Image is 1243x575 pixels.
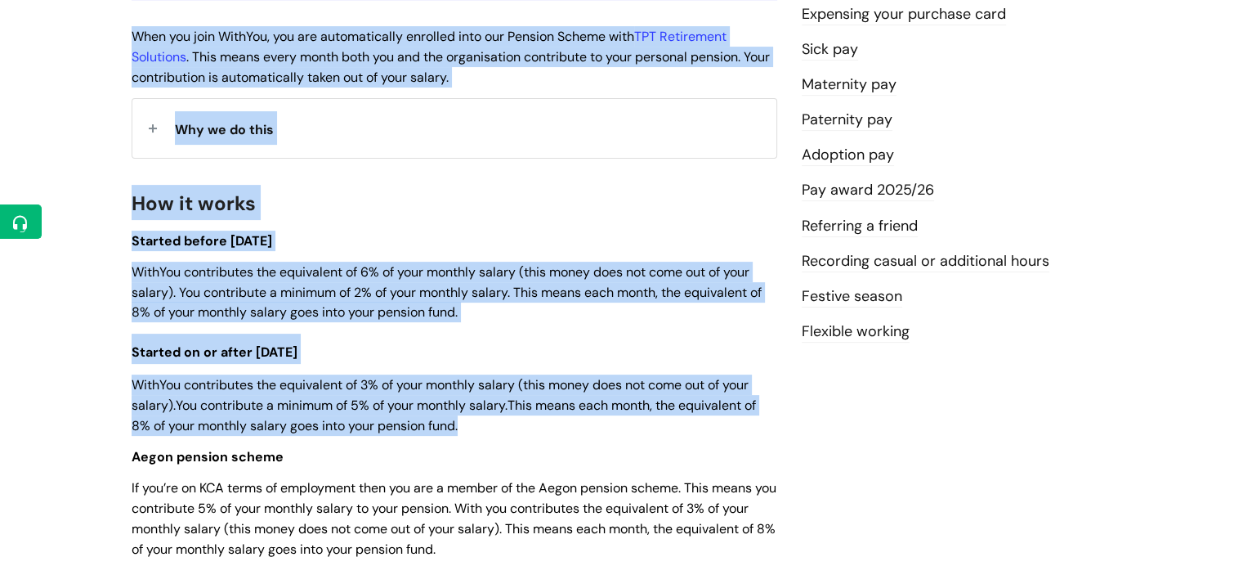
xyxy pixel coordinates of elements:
[802,251,1049,272] a: Recording casual or additional hours
[132,28,770,86] span: When you join WithYou, you are automatically enrolled into our Pension Scheme with . This means e...
[802,39,858,61] a: Sick pay
[802,180,934,201] a: Pay award 2025/26
[132,344,297,361] span: Started on or after [DATE]
[802,74,896,96] a: Maternity pay
[132,191,256,216] span: How it works
[132,376,756,434] span: WithYou contributes the equivalent of 3% of your monthly salary (this money does not come out of ...
[802,216,918,237] a: Referring a friend
[132,479,776,557] span: If you’re on KCA terms of employment then you are a member of the Aegon pension scheme. This mean...
[802,286,902,308] a: Festive season
[132,263,762,321] span: WithYou contributes the equivalent of 6% of your monthly salary (this money does not come out of ...
[132,232,272,249] span: Started before [DATE]
[802,321,910,343] a: Flexible working
[176,397,507,414] span: You contribute a minimum of 5% of your monthly salary.
[802,4,1006,25] a: Expensing your purchase card
[802,145,894,166] a: Adoption pay
[132,448,284,465] span: Aegon pension scheme
[175,121,274,138] span: Why we do this
[802,110,892,131] a: Paternity pay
